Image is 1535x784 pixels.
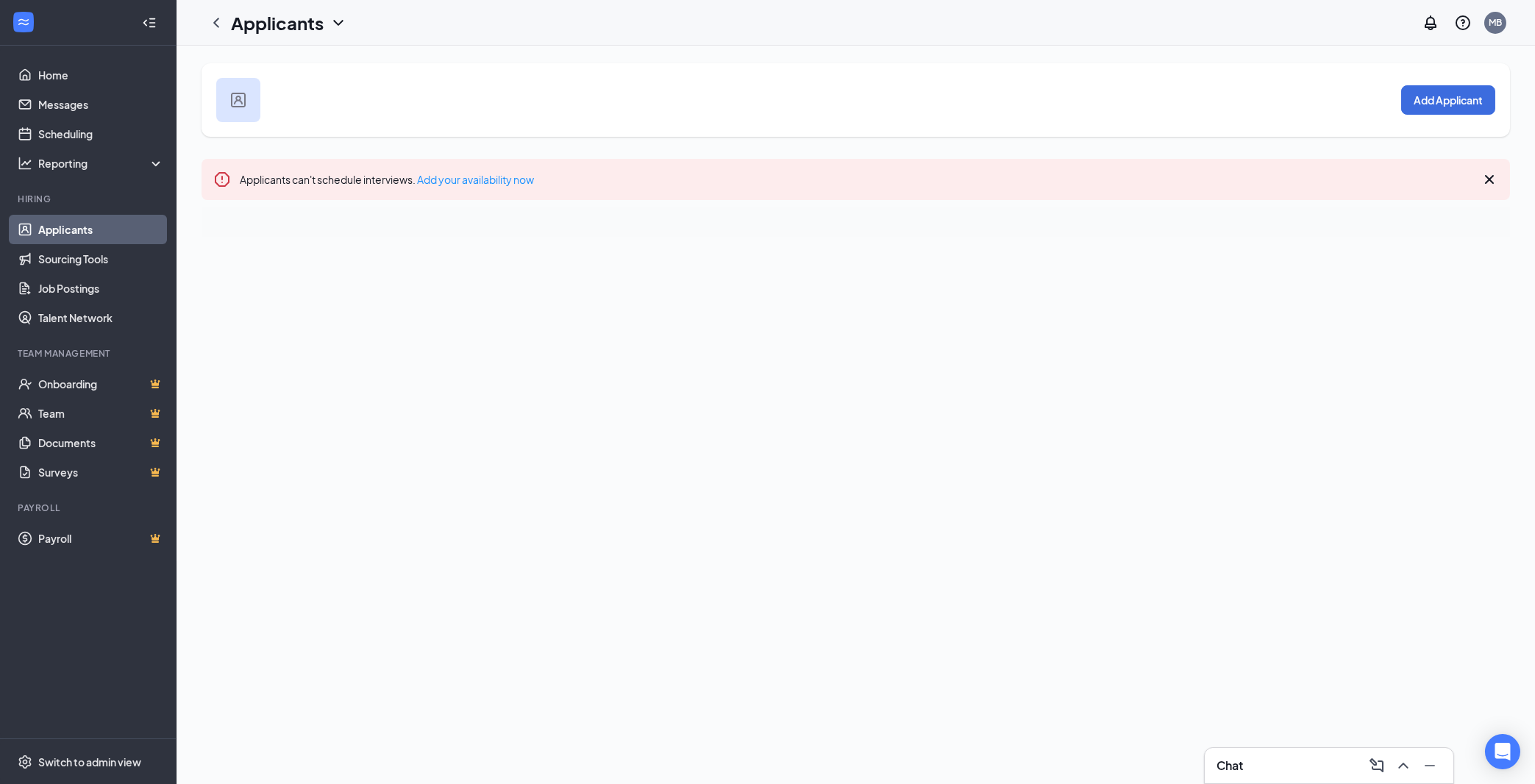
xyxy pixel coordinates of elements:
[1395,757,1412,774] svg: ChevronUp
[38,119,164,149] a: Scheduling
[18,193,161,205] div: Hiring
[231,93,246,107] img: user icon
[1421,757,1439,774] svg: Minimize
[1454,14,1472,32] svg: QuestionInfo
[38,524,164,553] a: PayrollCrown
[1418,754,1442,777] button: Minimize
[1489,16,1502,29] div: MB
[38,428,164,457] a: DocumentsCrown
[38,369,164,399] a: OnboardingCrown
[38,90,164,119] a: Messages
[240,173,534,186] span: Applicants can't schedule interviews.
[417,173,534,186] a: Add your availability now
[1481,171,1498,188] svg: Cross
[16,15,31,29] svg: WorkstreamLogo
[1217,758,1243,774] h3: Chat
[18,156,32,171] svg: Analysis
[18,347,161,360] div: Team Management
[38,399,164,428] a: TeamCrown
[38,60,164,90] a: Home
[38,274,164,303] a: Job Postings
[1422,14,1439,32] svg: Notifications
[38,215,164,244] a: Applicants
[1392,754,1415,777] button: ChevronUp
[207,14,225,32] svg: ChevronLeft
[18,755,32,769] svg: Settings
[38,457,164,487] a: SurveysCrown
[1365,754,1389,777] button: ComposeMessage
[38,303,164,332] a: Talent Network
[38,755,141,769] div: Switch to admin view
[38,156,165,171] div: Reporting
[330,14,347,32] svg: ChevronDown
[18,502,161,514] div: Payroll
[38,244,164,274] a: Sourcing Tools
[1368,757,1386,774] svg: ComposeMessage
[1401,85,1495,115] button: Add Applicant
[1485,734,1520,769] div: Open Intercom Messenger
[231,10,324,35] h1: Applicants
[213,171,231,188] svg: Error
[142,15,157,30] svg: Collapse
